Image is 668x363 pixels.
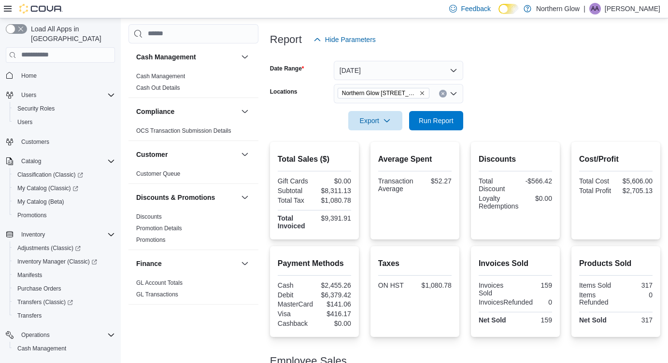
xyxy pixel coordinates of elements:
[409,111,463,130] button: Run Report
[378,258,452,269] h2: Taxes
[618,281,653,289] div: 317
[14,182,115,194] span: My Catalog (Classic)
[17,89,115,101] span: Users
[17,285,61,293] span: Purchase Orders
[450,90,457,98] button: Open list of options
[17,329,115,341] span: Operations
[17,198,64,206] span: My Catalog (Beta)
[479,258,552,269] h2: Invoices Sold
[2,228,119,241] button: Inventory
[21,91,36,99] span: Users
[17,155,45,167] button: Catalog
[136,237,166,243] a: Promotions
[2,135,119,149] button: Customers
[14,196,68,208] a: My Catalog (Beta)
[136,107,174,116] h3: Compliance
[317,300,351,308] div: $141.06
[10,195,119,209] button: My Catalog (Beta)
[517,316,552,324] div: 159
[378,177,413,193] div: Transaction Average
[14,169,87,181] a: Classification (Classic)
[17,298,73,306] span: Transfers (Classic)
[17,136,53,148] a: Customers
[579,177,614,185] div: Total Cost
[14,256,115,267] span: Inventory Manager (Classic)
[316,196,351,204] div: $1,080.78
[618,177,653,185] div: $5,606.00
[17,155,115,167] span: Catalog
[618,187,653,195] div: $2,705.13
[17,136,115,148] span: Customers
[536,3,580,14] p: Northern Glow
[17,184,78,192] span: My Catalog (Classic)
[316,177,351,185] div: $0.00
[2,328,119,342] button: Operations
[278,258,351,269] h2: Payment Methods
[10,342,119,355] button: Cash Management
[14,310,115,321] span: Transfers
[17,70,115,82] span: Home
[128,125,258,140] div: Compliance
[10,255,119,268] a: Inventory Manager (Classic)
[479,177,513,193] div: Total Discount
[14,269,115,281] span: Manifests
[316,291,351,299] div: $6,379.42
[14,269,46,281] a: Manifests
[17,329,54,341] button: Operations
[589,3,601,14] div: Alison Albert
[10,309,119,322] button: Transfers
[14,169,115,181] span: Classification (Classic)
[278,281,313,289] div: Cash
[522,195,552,202] div: $0.00
[21,231,45,238] span: Inventory
[136,213,162,220] a: Discounts
[605,3,660,14] p: [PERSON_NAME]
[17,171,83,179] span: Classification (Classic)
[316,281,351,289] div: $2,455.26
[136,52,196,62] h3: Cash Management
[10,102,119,115] button: Security Roles
[239,51,251,63] button: Cash Management
[136,259,162,268] h3: Finance
[479,195,519,210] div: Loyalty Redemptions
[14,296,115,308] span: Transfers (Classic)
[583,3,585,14] p: |
[498,4,519,14] input: Dark Mode
[419,116,454,126] span: Run Report
[10,209,119,222] button: Promotions
[310,30,380,49] button: Hide Parameters
[579,281,614,289] div: Items Sold
[17,258,97,265] span: Inventory Manager (Classic)
[479,281,513,297] div: Invoices Sold
[136,313,167,323] h3: Inventory
[239,192,251,203] button: Discounts & Promotions
[27,24,115,43] span: Load All Apps in [GEOGRAPHIC_DATA]
[270,34,302,45] h3: Report
[316,214,351,222] div: $9,391.91
[128,168,258,183] div: Customer
[417,177,451,185] div: $52.27
[239,312,251,324] button: Inventory
[316,320,351,327] div: $0.00
[14,296,77,308] a: Transfers (Classic)
[239,149,251,160] button: Customer
[417,281,452,289] div: $1,080.78
[10,241,119,255] a: Adjustments (Classic)
[278,310,313,318] div: Visa
[14,343,70,354] a: Cash Management
[479,154,552,165] h2: Discounts
[2,88,119,102] button: Users
[239,106,251,117] button: Compliance
[10,181,119,195] a: My Catalog (Classic)
[618,316,653,324] div: 317
[17,89,40,101] button: Users
[348,111,402,130] button: Export
[579,316,607,324] strong: Net Sold
[461,4,490,14] span: Feedback
[342,88,417,98] span: Northern Glow [STREET_ADDRESS][PERSON_NAME]
[579,291,614,307] div: Items Refunded
[136,291,178,298] a: GL Transactions
[278,320,313,327] div: Cashback
[17,70,41,82] a: Home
